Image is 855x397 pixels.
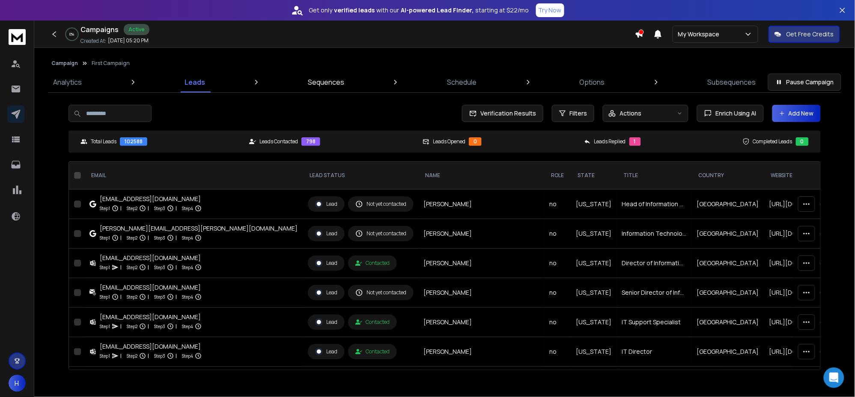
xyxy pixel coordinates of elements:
p: | [176,293,177,301]
p: Step 2 [127,263,137,272]
p: Step 4 [182,352,193,360]
td: [US_STATE] [571,278,617,308]
td: [GEOGRAPHIC_DATA] [692,337,764,367]
p: Analytics [53,77,82,87]
p: Step 3 [154,293,165,301]
td: [PERSON_NAME] [419,219,545,249]
p: My Workspace [678,30,723,39]
p: | [148,352,149,360]
td: no [545,278,571,308]
p: | [148,322,149,331]
div: Contacted [355,260,390,267]
td: [US_STATE] [571,190,617,219]
p: | [176,234,177,242]
td: [URL][DOMAIN_NAME] [764,219,839,249]
p: Step 3 [154,322,165,331]
img: logo [9,29,26,45]
p: Step 3 [154,234,165,242]
td: [GEOGRAPHIC_DATA] [692,190,764,219]
p: | [120,352,122,360]
a: Options [575,72,610,92]
p: Schedule [447,77,477,87]
th: LEAD STATUS [303,162,419,190]
div: Lead [315,259,337,267]
p: Leads Replied [594,138,626,145]
p: Get Free Credits [786,30,834,39]
p: Step 1 [100,234,110,242]
a: Schedule [442,72,482,92]
p: | [148,263,149,272]
td: no [545,249,571,278]
td: [PERSON_NAME] [419,190,545,219]
td: [URL][DOMAIN_NAME] [764,337,839,367]
p: Leads Contacted [259,138,298,145]
td: no [545,219,571,249]
button: Get Free Credits [769,26,840,43]
p: Completed Leads [753,138,792,145]
p: Sequences [308,77,344,87]
div: Contacted [355,348,390,355]
td: [GEOGRAPHIC_DATA] [692,249,764,278]
span: Enrich Using AI [712,109,757,118]
div: Not yet contacted [355,200,406,208]
div: 0 [796,137,809,146]
td: Director of Information Technology [617,249,692,278]
div: [EMAIL_ADDRESS][DOMAIN_NAME] [100,283,202,292]
td: no [545,337,571,367]
p: | [176,263,177,272]
th: role [545,162,571,190]
td: no [545,367,571,396]
div: [EMAIL_ADDRESS][DOMAIN_NAME] [100,195,202,203]
td: [GEOGRAPHIC_DATA] [692,308,764,337]
td: [GEOGRAPHIC_DATA] [692,278,764,308]
th: title [617,162,692,190]
p: | [148,293,149,301]
td: IT Specialist [617,367,692,396]
td: [PERSON_NAME] [419,367,545,396]
td: Information Technology Operations Specialist [617,219,692,249]
p: Step 4 [182,322,193,331]
p: Step 1 [100,293,110,301]
p: Step 1 [100,322,110,331]
th: EMAIL [84,162,303,190]
strong: verified leads [334,6,375,15]
div: Lead [315,230,337,237]
div: Lead [315,289,337,296]
td: [URL][DOMAIN_NAME] [764,278,839,308]
a: Sequences [303,72,349,92]
p: Try Now [539,6,562,15]
td: [GEOGRAPHIC_DATA] [692,219,764,249]
p: Leads [185,77,205,87]
p: | [176,352,177,360]
td: [US_STATE] [571,367,617,396]
p: Step 3 [154,204,165,213]
a: Leads [179,72,210,92]
td: [PERSON_NAME] [419,278,545,308]
div: Lead [315,318,337,326]
h1: Campaigns [80,24,119,35]
p: | [120,263,122,272]
button: H [9,375,26,392]
div: [EMAIL_ADDRESS][DOMAIN_NAME] [100,313,202,321]
button: Enrich Using AI [697,105,764,122]
p: Actions [620,109,641,118]
div: 102588 [120,137,147,146]
p: Step 1 [100,263,110,272]
td: [PERSON_NAME] [419,337,545,367]
th: State [571,162,617,190]
td: IT Director [617,337,692,367]
p: Step 1 [100,352,110,360]
div: [EMAIL_ADDRESS][DOMAIN_NAME] [100,254,202,262]
p: 0 % [70,32,74,37]
a: Subsequences [703,72,761,92]
div: 1 [629,137,641,146]
div: [PERSON_NAME][EMAIL_ADDRESS][PERSON_NAME][DOMAIN_NAME] [100,224,298,233]
p: Leads Opened [433,138,465,145]
button: Try Now [536,3,564,17]
td: Head of Information Technology and Enterprise Security at Encoded Therapeutics Inc. [617,190,692,219]
p: | [176,204,177,213]
p: First Campaign [92,60,130,67]
button: Pause Campaign [768,74,841,91]
button: Filters [552,105,594,122]
p: Step 4 [182,204,193,213]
